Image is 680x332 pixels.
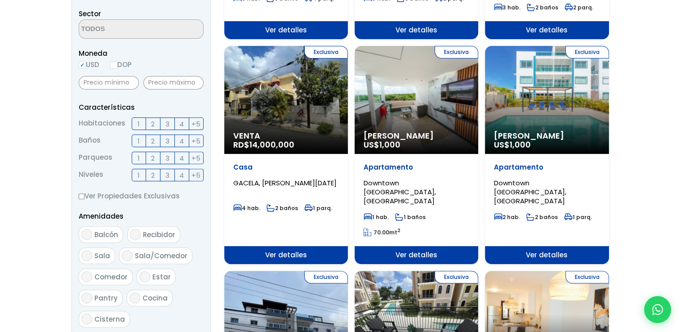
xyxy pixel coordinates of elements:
[81,271,92,282] input: Comedor
[79,190,204,202] label: Ver Propiedades Exclusivas
[79,48,204,59] span: Moneda
[165,170,169,181] span: 3
[494,131,600,140] span: [PERSON_NAME]
[510,139,531,150] span: 1,000
[564,213,592,221] span: 1 parq.
[224,21,348,39] span: Ver detalles
[224,246,348,264] span: Ver detalles
[494,213,520,221] span: 2 hab.
[79,135,101,147] span: Baños
[526,213,558,221] span: 2 baños
[165,153,169,164] span: 3
[565,46,609,58] span: Exclusiva
[485,246,609,264] span: Ver detalles
[191,118,200,130] span: +5
[165,118,169,130] span: 3
[364,213,389,221] span: 1 hab.
[151,170,155,181] span: 2
[110,62,117,69] input: DOP
[179,153,184,164] span: 4
[364,131,469,140] span: [PERSON_NAME]
[397,227,400,234] sup: 2
[304,204,332,212] span: 1 parq.
[191,170,200,181] span: +5
[81,229,92,240] input: Balcón
[485,46,609,264] a: Exclusiva [PERSON_NAME] US$1,000 Apartamento Downtown [GEOGRAPHIC_DATA], [GEOGRAPHIC_DATA] 2 hab....
[138,170,140,181] span: 1
[494,178,566,206] span: Downtown [GEOGRAPHIC_DATA], [GEOGRAPHIC_DATA]
[79,102,204,113] p: Características
[79,117,125,130] span: Habitaciones
[233,139,294,150] span: RD$
[395,213,426,221] span: 1 baños
[267,204,298,212] span: 2 baños
[179,118,184,130] span: 4
[79,152,112,164] span: Parqueos
[191,153,200,164] span: +5
[151,135,155,147] span: 2
[129,292,140,303] input: Cocina
[494,4,520,11] span: 3 hab.
[304,271,348,283] span: Exclusiva
[94,251,110,260] span: Sala
[564,4,593,11] span: 2 parq.
[139,271,150,282] input: Estar
[355,246,478,264] span: Ver detalles
[494,139,531,150] span: US$
[355,46,478,264] a: Exclusiva [PERSON_NAME] US$1,000 Apartamento Downtown [GEOGRAPHIC_DATA], [GEOGRAPHIC_DATA] 1 hab....
[165,135,169,147] span: 3
[151,153,155,164] span: 2
[373,229,389,236] span: 70.00
[143,230,175,239] span: Recibidor
[179,135,184,147] span: 4
[94,314,125,324] span: Cisterna
[79,62,86,69] input: USD
[435,271,478,283] span: Exclusiva
[355,21,478,39] span: Ver detalles
[152,272,171,282] span: Estar
[79,169,103,181] span: Niveles
[138,153,140,164] span: 1
[143,76,204,90] input: Precio máximo
[122,250,133,261] input: Sala/Comedor
[435,46,478,58] span: Exclusiva
[249,139,294,150] span: 14,000,000
[364,163,469,172] p: Apartamento
[233,131,339,140] span: Venta
[130,229,141,240] input: Recibidor
[142,293,168,303] span: Cocina
[94,293,118,303] span: Pantry
[233,178,337,188] span: GACELA, [PERSON_NAME][DATE]
[565,271,609,283] span: Exclusiva
[79,59,99,70] label: USD
[233,163,339,172] p: Casa
[494,163,600,172] p: Apartamento
[138,118,140,130] span: 1
[81,292,92,303] input: Pantry
[81,314,92,324] input: Cisterna
[151,118,155,130] span: 2
[364,139,400,150] span: US$
[79,193,84,199] input: Ver Propiedades Exclusivas
[79,76,139,90] input: Precio mínimo
[110,59,132,70] label: DOP
[94,272,128,282] span: Comedor
[364,178,436,206] span: Downtown [GEOGRAPHIC_DATA], [GEOGRAPHIC_DATA]
[527,4,558,11] span: 2 baños
[304,46,348,58] span: Exclusiva
[224,46,348,264] a: Exclusiva Venta RD$14,000,000 Casa GACELA, [PERSON_NAME][DATE] 4 hab. 2 baños 1 parq. Ver detalles
[191,135,200,147] span: +5
[81,250,92,261] input: Sala
[94,230,118,239] span: Balcón
[138,135,140,147] span: 1
[135,251,187,260] span: Sala/Comedor
[179,170,184,181] span: 4
[233,204,260,212] span: 4 hab.
[79,9,101,18] span: Sector
[364,229,400,236] span: mt
[379,139,400,150] span: 1,000
[79,20,166,39] textarea: Search
[79,211,204,222] p: Amenidades
[485,21,609,39] span: Ver detalles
